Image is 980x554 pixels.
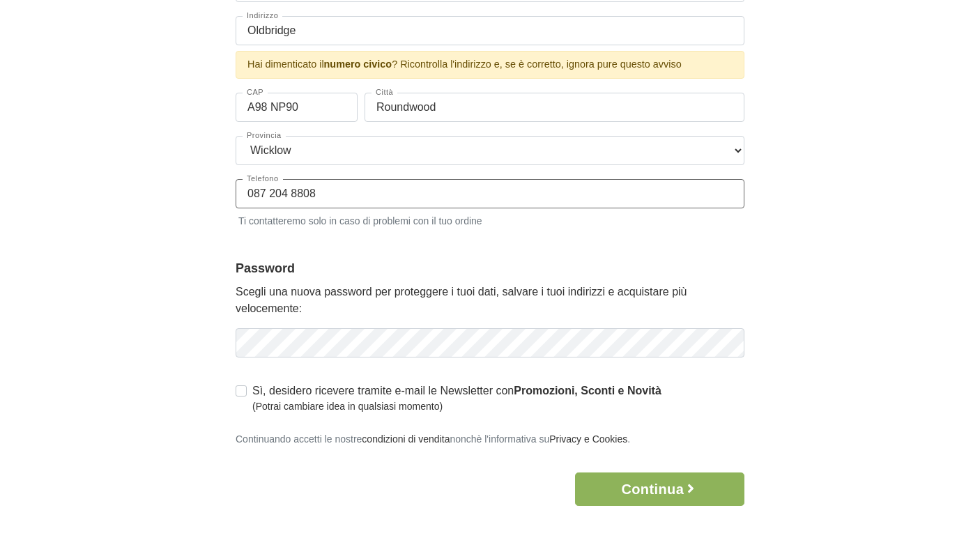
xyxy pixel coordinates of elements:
[252,383,661,414] label: Sì, desidero ricevere tramite e-mail le Newsletter con
[549,433,627,445] a: Privacy e Cookies
[243,175,283,183] label: Telefono
[324,59,392,70] b: numero civico
[236,284,744,317] p: Scegli una nuova password per proteggere i tuoi dati, salvare i tuoi indirizzi e acquistare più v...
[236,179,744,208] input: Telefono
[236,93,358,122] input: CAP
[236,259,744,278] legend: Password
[252,399,661,414] small: (Potrai cambiare idea in qualsiasi momento)
[236,16,744,45] input: Indirizzo
[236,51,744,79] div: Hai dimenticato il ? Ricontrolla l'indirizzo e, se è corretto, ignora pure questo avviso
[243,132,286,139] label: Provincia
[236,211,744,229] small: Ti contatteremo solo in caso di problemi con il tuo ordine
[514,385,661,397] strong: Promozioni, Sconti e Novità
[362,433,450,445] a: condizioni di vendita
[243,89,268,96] label: CAP
[372,89,397,96] label: Città
[243,12,282,20] label: Indirizzo
[575,472,744,506] button: Continua
[236,433,630,445] small: Continuando accetti le nostre nonchè l'informativa su .
[365,93,744,122] input: Città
